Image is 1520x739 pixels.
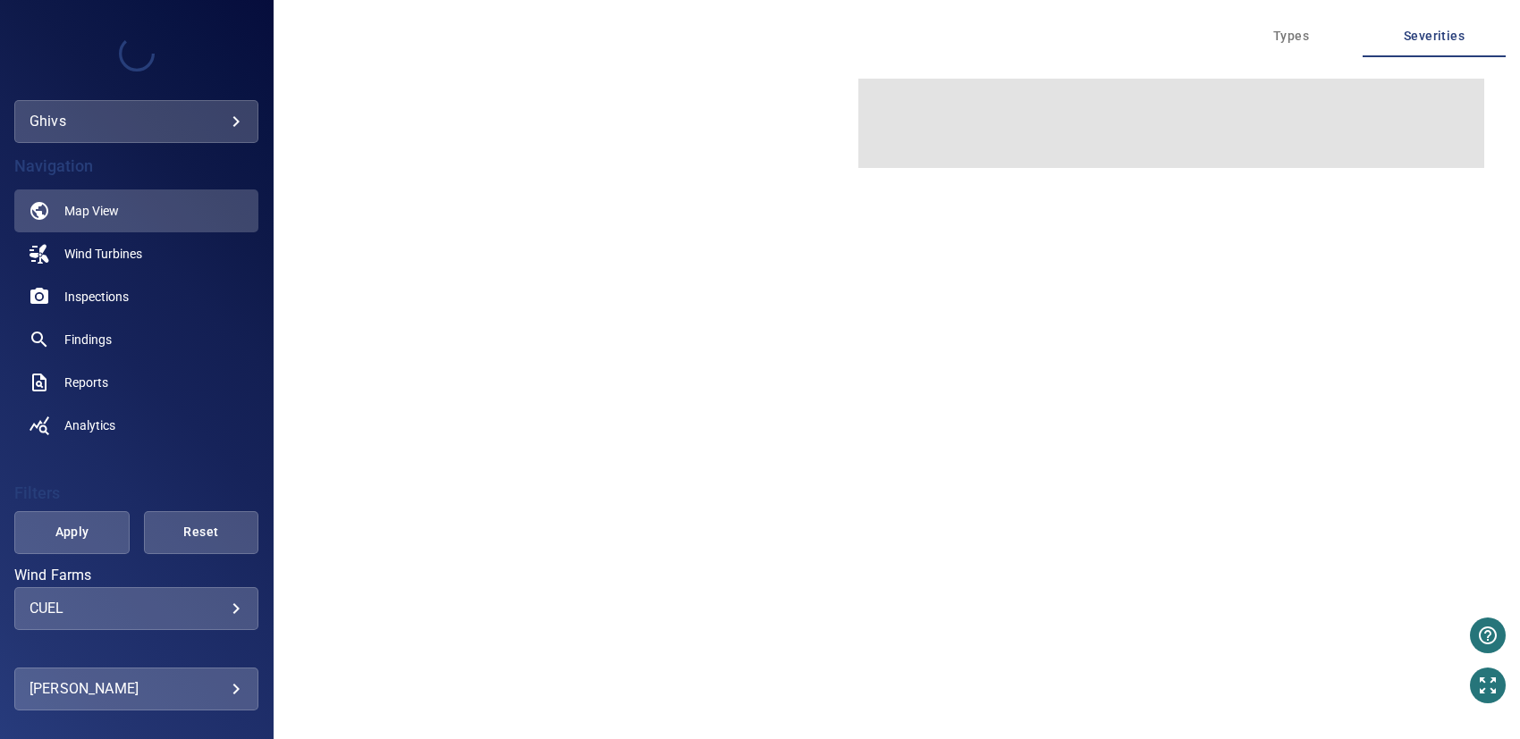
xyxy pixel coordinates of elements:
[14,232,258,275] a: windturbines noActive
[30,600,243,617] div: CUEL
[30,675,243,703] div: [PERSON_NAME]
[64,374,108,391] span: Reports
[1230,25,1352,47] span: Types
[64,245,142,263] span: Wind Turbines
[64,331,112,349] span: Findings
[64,202,119,220] span: Map View
[14,189,258,232] a: map active
[14,511,129,554] button: Apply
[1373,25,1495,47] span: Severities
[144,511,258,554] button: Reset
[37,521,106,543] span: Apply
[30,107,243,136] div: ghivs
[14,568,258,583] label: Wind Farms
[14,404,258,447] a: analytics noActive
[14,275,258,318] a: inspections noActive
[14,587,258,630] div: Wind Farms
[64,416,115,434] span: Analytics
[14,361,258,404] a: reports noActive
[14,484,258,502] h4: Filters
[14,157,258,175] h4: Navigation
[14,100,258,143] div: ghivs
[64,288,129,306] span: Inspections
[14,318,258,361] a: findings noActive
[166,521,236,543] span: Reset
